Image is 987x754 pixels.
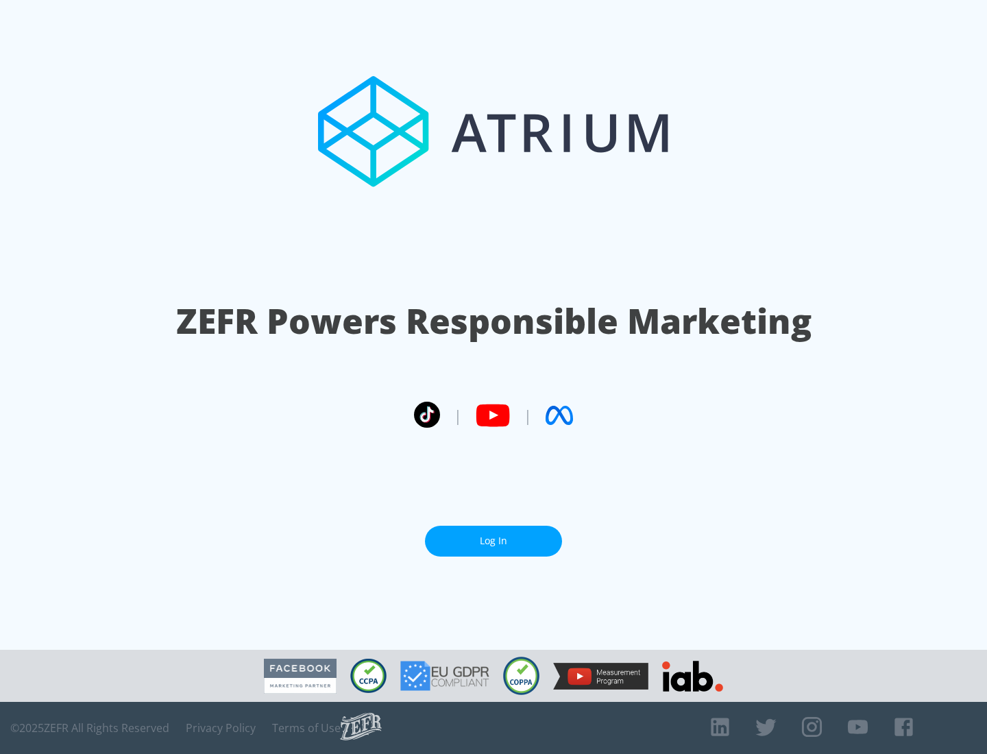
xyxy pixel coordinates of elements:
img: IAB [662,661,723,692]
span: | [454,405,462,426]
h1: ZEFR Powers Responsible Marketing [176,297,812,345]
img: CCPA Compliant [350,659,387,693]
a: Log In [425,526,562,557]
img: YouTube Measurement Program [553,663,648,690]
span: | [524,405,532,426]
span: © 2025 ZEFR All Rights Reserved [10,721,169,735]
img: GDPR Compliant [400,661,489,691]
a: Terms of Use [272,721,341,735]
img: Facebook Marketing Partner [264,659,337,694]
a: Privacy Policy [186,721,256,735]
img: COPPA Compliant [503,657,539,695]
